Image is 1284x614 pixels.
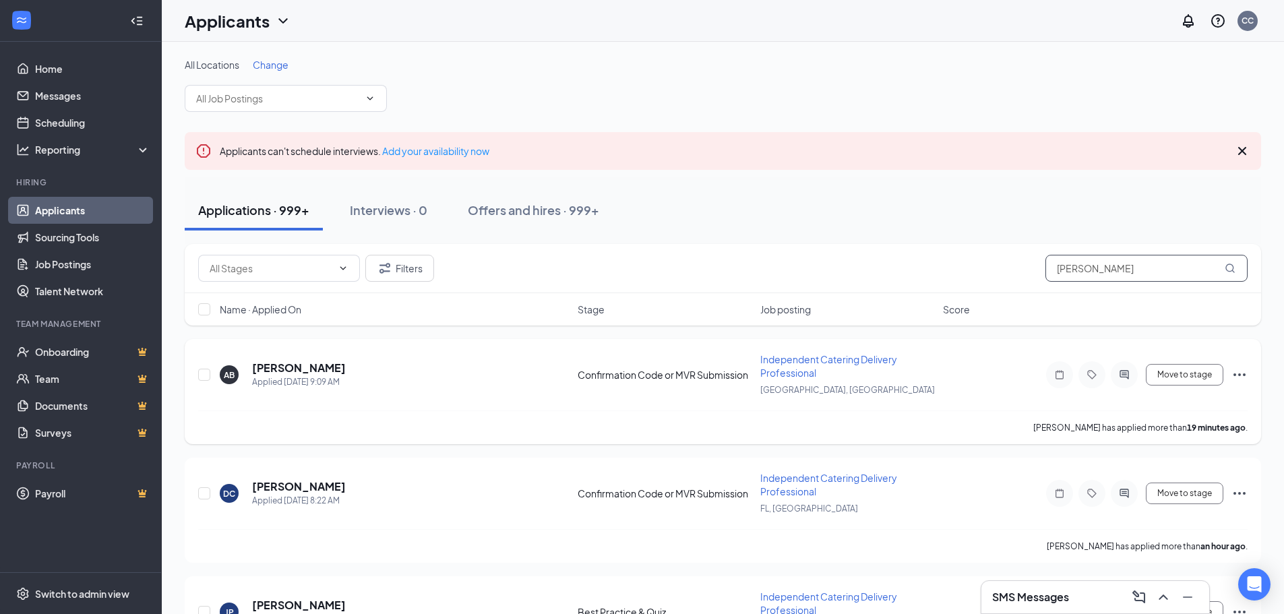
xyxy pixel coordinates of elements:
[1051,488,1068,499] svg: Note
[195,143,212,159] svg: Error
[35,55,150,82] a: Home
[365,255,434,282] button: Filter Filters
[1146,483,1223,504] button: Move to stage
[992,590,1069,605] h3: SMS Messages
[35,278,150,305] a: Talent Network
[1084,369,1100,380] svg: Tag
[1155,589,1171,605] svg: ChevronUp
[1242,15,1254,26] div: CC
[1051,369,1068,380] svg: Note
[35,419,150,446] a: SurveysCrown
[210,261,332,276] input: All Stages
[943,303,970,316] span: Score
[1187,423,1246,433] b: 19 minutes ago
[1180,13,1196,29] svg: Notifications
[35,338,150,365] a: OnboardingCrown
[35,587,129,601] div: Switch to admin view
[252,361,346,375] h5: [PERSON_NAME]
[220,145,489,157] span: Applicants can't schedule interviews.
[35,480,150,507] a: PayrollCrown
[578,487,752,500] div: Confirmation Code or MVR Submission
[1116,369,1132,380] svg: ActiveChat
[578,368,752,381] div: Confirmation Code or MVR Submission
[760,503,858,514] span: FL, [GEOGRAPHIC_DATA]
[365,93,375,104] svg: ChevronDown
[1177,586,1198,608] button: Minimize
[35,365,150,392] a: TeamCrown
[185,59,239,71] span: All Locations
[196,91,359,106] input: All Job Postings
[275,13,291,29] svg: ChevronDown
[578,303,605,316] span: Stage
[1131,589,1147,605] svg: ComposeMessage
[16,318,148,330] div: Team Management
[35,82,150,109] a: Messages
[760,385,935,395] span: [GEOGRAPHIC_DATA], [GEOGRAPHIC_DATA]
[16,587,30,601] svg: Settings
[16,460,148,471] div: Payroll
[16,177,148,188] div: Hiring
[15,13,28,27] svg: WorkstreamLogo
[350,202,427,218] div: Interviews · 0
[220,303,301,316] span: Name · Applied On
[35,392,150,419] a: DocumentsCrown
[252,375,346,389] div: Applied [DATE] 9:09 AM
[760,303,811,316] span: Job posting
[1234,143,1250,159] svg: Cross
[185,9,270,32] h1: Applicants
[35,251,150,278] a: Job Postings
[35,143,151,156] div: Reporting
[252,598,346,613] h5: [PERSON_NAME]
[253,59,288,71] span: Change
[1146,364,1223,386] button: Move to stage
[252,494,346,508] div: Applied [DATE] 8:22 AM
[1180,589,1196,605] svg: Minimize
[1200,541,1246,551] b: an hour ago
[35,197,150,224] a: Applicants
[1084,488,1100,499] svg: Tag
[468,202,599,218] div: Offers and hires · 999+
[252,479,346,494] h5: [PERSON_NAME]
[35,224,150,251] a: Sourcing Tools
[1210,13,1226,29] svg: QuestionInfo
[223,488,235,499] div: DC
[1153,586,1174,608] button: ChevronUp
[760,353,897,379] span: Independent Catering Delivery Professional
[1225,263,1235,274] svg: MagnifyingGlass
[1238,568,1271,601] div: Open Intercom Messenger
[1033,422,1248,433] p: [PERSON_NAME] has applied more than .
[338,263,348,274] svg: ChevronDown
[760,472,897,497] span: Independent Catering Delivery Professional
[130,14,144,28] svg: Collapse
[224,369,235,381] div: AB
[1231,367,1248,383] svg: Ellipses
[382,145,489,157] a: Add your availability now
[1128,586,1150,608] button: ComposeMessage
[377,260,393,276] svg: Filter
[1045,255,1248,282] input: Search in applications
[35,109,150,136] a: Scheduling
[1047,541,1248,552] p: [PERSON_NAME] has applied more than .
[198,202,309,218] div: Applications · 999+
[1116,488,1132,499] svg: ActiveChat
[1231,485,1248,501] svg: Ellipses
[16,143,30,156] svg: Analysis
